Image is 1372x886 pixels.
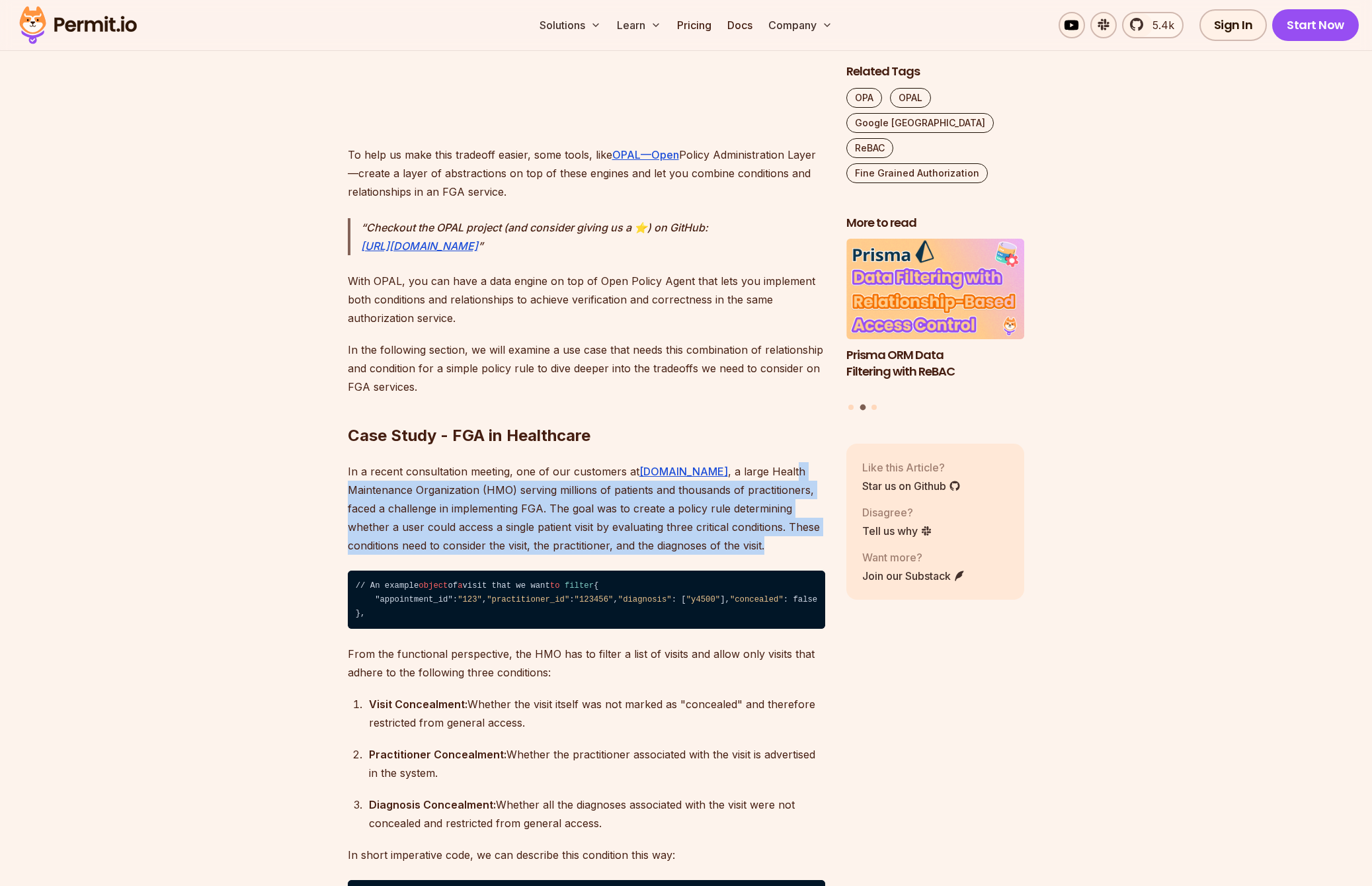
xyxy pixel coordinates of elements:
[846,239,1025,340] img: Prisma ORM Data Filtering with ReBAC
[13,3,143,48] img: Permit logo
[862,478,961,494] a: Star us on Github
[348,426,590,445] strong: Case Study - FGA in Healthcare
[534,12,606,38] button: Solutions
[848,405,854,410] button: Go to slide 1
[348,645,825,682] p: From the functional perspective, the HMO has to filter a list of visits and allow only visits tha...
[348,571,825,629] code: // An example of visit that we want { "appointment_id": , : , : [ ], : false },
[846,138,893,158] a: ReBAC
[458,581,462,590] span: a
[348,272,825,327] p: With OPAL, you can have a data engine on top of Open Policy Agent that lets you implement both co...
[1145,17,1174,33] span: 5.4k
[369,798,496,811] strong: Diagnosis Concealment:
[672,12,717,38] a: Pricing
[686,595,720,604] span: "y4500"
[348,341,825,396] p: In the following section, we will examine a use case that needs this combination of relationship ...
[575,595,614,604] span: "123456"
[862,504,932,520] p: Disagree?
[846,215,1025,231] h2: More to read
[618,595,672,604] span: "diagnosis"
[722,12,758,38] a: Docs
[369,745,825,782] div: Whether the practitioner associated with the visit is advertised in the system.
[890,88,931,108] a: OPAL
[846,63,1025,80] h2: Related Tags
[612,12,666,38] button: Learn
[846,239,1025,413] div: Posts
[862,549,965,565] p: Want more?
[862,523,932,539] a: Tell us why
[1199,9,1268,41] a: Sign In
[487,595,569,604] span: "practitioner_id"
[348,846,825,864] p: In short imperative code, we can describe this condition this way:
[862,460,961,475] p: Like this Article?
[612,148,679,161] a: OPAL—Open
[458,595,482,604] span: "123"
[348,462,825,555] p: In a recent consultation meeting, one of our customers at , a large Health Maintenance Organizati...
[550,581,560,590] span: to
[361,239,478,253] a: [URL][DOMAIN_NAME]
[730,595,784,604] span: "concealed"
[348,145,825,201] p: To help us make this tradeoff easier, some tools, like Policy Administration Layer—create a layer...
[1272,9,1359,41] a: Start Now
[862,568,965,584] a: Join our Substack
[846,239,1025,397] li: 2 of 3
[565,581,594,590] span: filter
[871,405,877,410] button: Go to slide 3
[369,695,825,732] div: Whether the visit itself was not marked as "concealed" and therefore restricted from general access.
[369,698,467,711] strong: Visit Concealment:
[763,12,838,38] button: Company
[639,465,728,478] a: [DOMAIN_NAME]
[846,88,882,108] a: OPA
[846,347,1025,380] h3: Prisma ORM Data Filtering with ReBAC
[846,113,994,133] a: Google [GEOGRAPHIC_DATA]
[846,163,988,183] a: Fine Grained Authorization
[846,239,1025,397] a: Prisma ORM Data Filtering with ReBACPrisma ORM Data Filtering with ReBAC
[860,405,866,411] button: Go to slide 2
[361,218,825,255] p: Checkout the OPAL project (and consider giving us a ⭐️) on GitHub:
[419,581,448,590] span: object
[1122,12,1184,38] a: 5.4k
[369,795,825,832] div: Whether all the diagnoses associated with the visit were not concealed and restricted from genera...
[369,748,506,761] strong: Practitioner Concealment:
